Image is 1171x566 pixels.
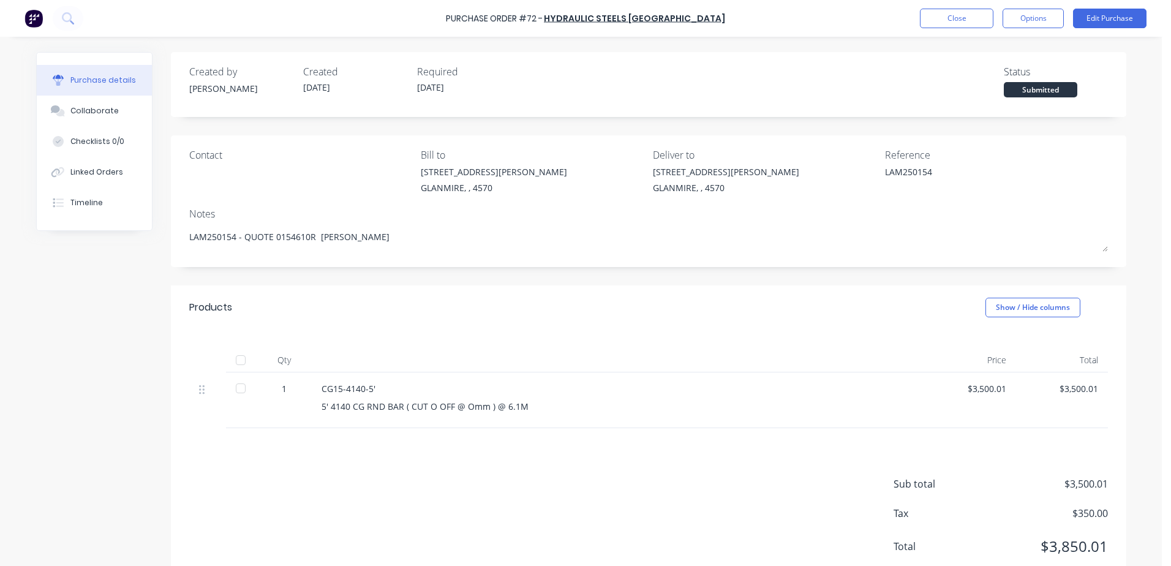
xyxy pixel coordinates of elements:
div: Bill to [421,148,644,162]
div: [STREET_ADDRESS][PERSON_NAME] [653,165,799,178]
div: Linked Orders [70,167,123,178]
span: $3,850.01 [985,535,1108,557]
div: Submitted [1004,82,1077,97]
div: GLANMIRE, , 4570 [421,181,567,194]
div: [STREET_ADDRESS][PERSON_NAME] [421,165,567,178]
div: $3,500.01 [934,382,1006,395]
textarea: LAM250154 [885,165,1038,193]
div: [PERSON_NAME] [189,82,293,95]
div: Purchase details [70,75,136,86]
div: Notes [189,206,1108,221]
span: $3,500.01 [985,477,1108,491]
img: Factory [24,9,43,28]
div: GLANMIRE, , 4570 [653,181,799,194]
span: $350.00 [985,506,1108,521]
div: Deliver to [653,148,876,162]
span: Total [894,539,985,554]
div: 1 [266,382,302,395]
div: Price [924,348,1016,372]
div: Reference [885,148,1108,162]
div: $3,500.01 [1026,382,1098,395]
textarea: LAM250154 - QUOTE 0154610R [PERSON_NAME] [189,224,1108,252]
div: Contact [189,148,412,162]
div: Checklists 0/0 [70,136,124,147]
button: Close [920,9,993,28]
div: Created by [189,64,293,79]
span: Sub total [894,477,985,491]
div: Products [189,300,232,315]
div: Timeline [70,197,103,208]
div: 5' 4140 CG RND BAR ( CUT O OFF @ Omm ) @ 6.1M [322,400,914,413]
button: Options [1003,9,1064,28]
div: Status [1004,64,1108,79]
div: Purchase Order #72 - [446,12,543,25]
span: Tax [894,506,985,521]
button: Show / Hide columns [985,298,1080,317]
button: Collaborate [37,96,152,126]
button: Edit Purchase [1073,9,1147,28]
button: Timeline [37,187,152,218]
div: CG15-4140-5' [322,382,914,395]
div: Collaborate [70,105,119,116]
button: Linked Orders [37,157,152,187]
div: Required [417,64,521,79]
div: Created [303,64,407,79]
button: Purchase details [37,65,152,96]
button: Checklists 0/0 [37,126,152,157]
div: Total [1016,348,1108,372]
div: Qty [257,348,312,372]
a: Hydraulic Steels [GEOGRAPHIC_DATA] [544,12,725,25]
